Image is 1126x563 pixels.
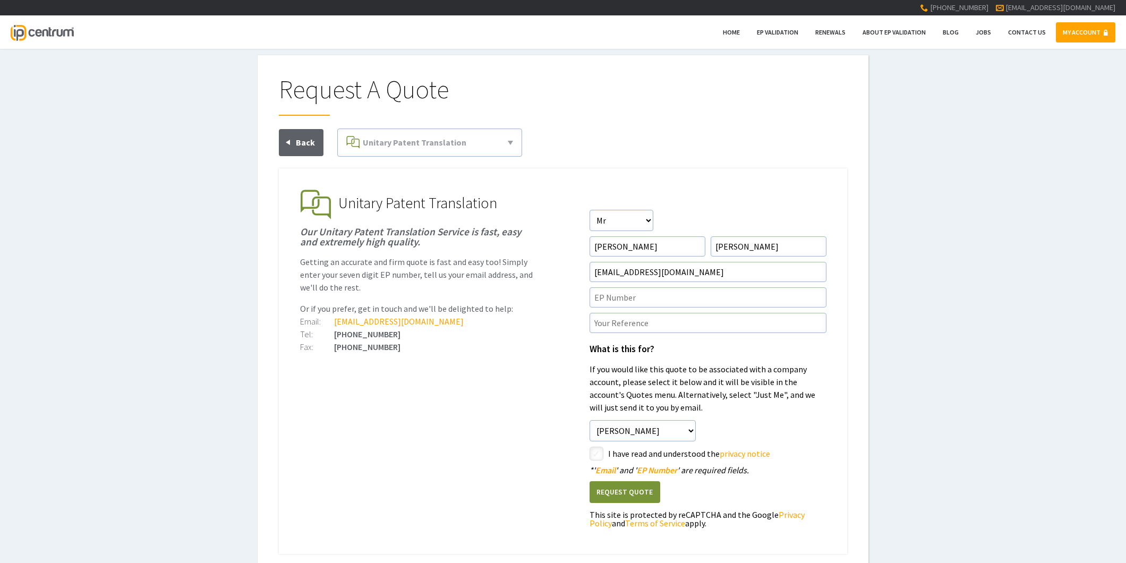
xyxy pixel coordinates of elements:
[936,22,966,42] a: Blog
[863,28,926,36] span: About EP Validation
[637,465,677,475] span: EP Number
[716,22,747,42] a: Home
[625,518,685,528] a: Terms of Service
[590,447,603,460] label: styled-checkbox
[590,481,660,503] button: Request Quote
[590,313,826,333] input: Your Reference
[1005,3,1115,12] a: [EMAIL_ADDRESS][DOMAIN_NAME]
[1008,28,1046,36] span: Contact Us
[808,22,852,42] a: Renewals
[969,22,998,42] a: Jobs
[11,15,73,49] a: IP Centrum
[590,345,826,354] h1: What is this for?
[590,466,826,474] div: ' ' and ' ' are required fields.
[300,343,334,351] div: Fax:
[300,343,537,351] div: [PHONE_NUMBER]
[757,28,798,36] span: EP Validation
[590,262,826,282] input: Email
[590,509,805,528] a: Privacy Policy
[720,448,770,459] a: privacy notice
[595,465,616,475] span: Email
[334,316,464,327] a: [EMAIL_ADDRESS][DOMAIN_NAME]
[300,317,334,326] div: Email:
[300,255,537,294] p: Getting an accurate and firm quote is fast and easy too! Simply enter your seven digit EP number,...
[300,302,537,315] p: Or if you prefer, get in touch and we'll be delighted to help:
[943,28,959,36] span: Blog
[815,28,846,36] span: Renewals
[590,363,826,414] p: If you would like this quote to be associated with a company account, please select it below and ...
[300,330,334,338] div: Tel:
[1001,22,1053,42] a: Contact Us
[590,236,705,257] input: First Name
[750,22,805,42] a: EP Validation
[930,3,988,12] span: [PHONE_NUMBER]
[300,227,537,247] h1: Our Unitary Patent Translation Service is fast, easy and extremely high quality.
[723,28,740,36] span: Home
[590,287,826,308] input: EP Number
[976,28,991,36] span: Jobs
[363,137,466,148] span: Unitary Patent Translation
[279,76,847,116] h1: Request A Quote
[856,22,933,42] a: About EP Validation
[711,236,826,257] input: Surname
[1056,22,1115,42] a: MY ACCOUNT
[300,330,537,338] div: [PHONE_NUMBER]
[279,129,323,156] a: Back
[342,133,517,152] a: Unitary Patent Translation
[338,193,497,212] span: Unitary Patent Translation
[590,510,826,527] div: This site is protected by reCAPTCHA and the Google and apply.
[608,447,826,460] label: I have read and understood the
[296,137,315,148] span: Back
